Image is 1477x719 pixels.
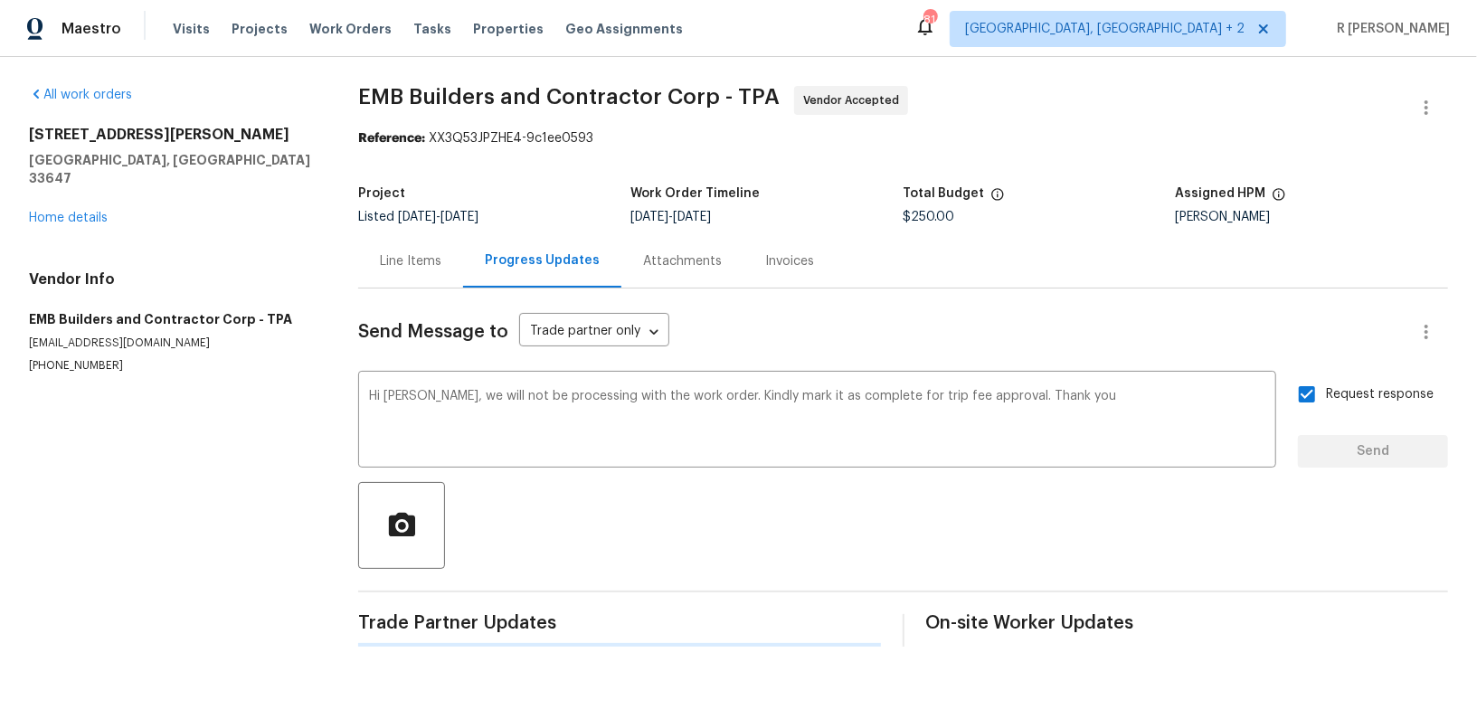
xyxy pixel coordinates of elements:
h2: [STREET_ADDRESS][PERSON_NAME] [29,126,315,144]
textarea: Hi [PERSON_NAME], we will not be processing with the work order. Kindly mark it as complete for t... [369,390,1265,453]
span: EMB Builders and Contractor Corp - TPA [358,86,780,108]
div: Trade partner only [519,317,669,347]
span: Properties [473,20,544,38]
span: The hpm assigned to this work order. [1272,187,1286,211]
a: All work orders [29,89,132,101]
span: On-site Worker Updates [926,614,1449,632]
a: Home details [29,212,108,224]
span: - [630,211,711,223]
span: [DATE] [440,211,478,223]
h5: [GEOGRAPHIC_DATA], [GEOGRAPHIC_DATA] 33647 [29,151,315,187]
p: [EMAIL_ADDRESS][DOMAIN_NAME] [29,336,315,351]
span: [GEOGRAPHIC_DATA], [GEOGRAPHIC_DATA] + 2 [965,20,1245,38]
span: - [398,211,478,223]
span: Visits [173,20,210,38]
span: Tasks [413,23,451,35]
span: Listed [358,211,478,223]
span: Send Message to [358,323,508,341]
div: Progress Updates [485,251,600,270]
span: Geo Assignments [565,20,683,38]
span: [DATE] [398,211,436,223]
span: Work Orders [309,20,392,38]
div: Attachments [643,252,722,270]
span: Trade Partner Updates [358,614,881,632]
div: XX3Q53JPZHE4-9c1ee0593 [358,129,1448,147]
div: Line Items [380,252,441,270]
h4: Vendor Info [29,270,315,289]
span: [DATE] [630,211,668,223]
span: Projects [232,20,288,38]
span: [DATE] [673,211,711,223]
span: $250.00 [904,211,955,223]
span: Maestro [62,20,121,38]
h5: Work Order Timeline [630,187,760,200]
h5: EMB Builders and Contractor Corp - TPA [29,310,315,328]
div: 81 [923,11,936,29]
p: [PHONE_NUMBER] [29,358,315,374]
span: Request response [1326,385,1434,404]
b: Reference: [358,132,425,145]
h5: Total Budget [904,187,985,200]
div: [PERSON_NAME] [1176,211,1448,223]
span: R [PERSON_NAME] [1330,20,1450,38]
span: Vendor Accepted [803,91,906,109]
h5: Assigned HPM [1176,187,1266,200]
span: The total cost of line items that have been proposed by Opendoor. This sum includes line items th... [990,187,1005,211]
div: Invoices [765,252,814,270]
h5: Project [358,187,405,200]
